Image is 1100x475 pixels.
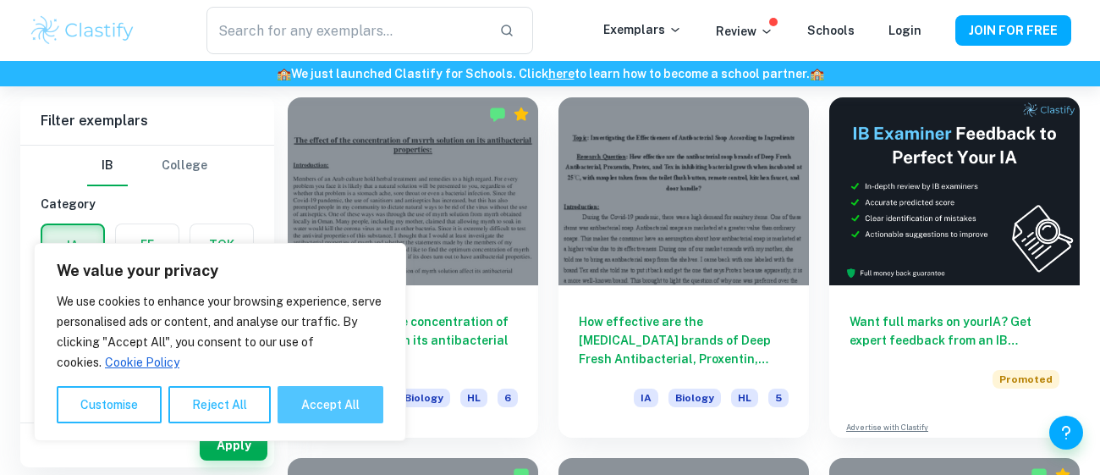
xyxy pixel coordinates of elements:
[104,355,180,370] a: Cookie Policy
[277,67,291,80] span: 🏫
[288,97,538,438] a: The effect of the concentration of myrrh solution on its antibacterial propertiesIABiologyHL6
[206,7,486,54] input: Search for any exemplars...
[200,430,267,461] button: Apply
[278,386,383,423] button: Accept All
[558,97,809,438] a: How effective are the [MEDICAL_DATA] brands of Deep Fresh Antibacterial, Proxentin, Protex, and T...
[548,67,575,80] a: here
[57,261,383,281] p: We value your privacy
[29,14,136,47] img: Clastify logo
[87,146,128,186] button: IB
[498,389,518,407] span: 6
[579,312,789,368] h6: How effective are the [MEDICAL_DATA] brands of Deep Fresh Antibacterial, Proxentin, Protex, and T...
[731,389,758,407] span: HL
[168,386,271,423] button: Reject All
[846,422,928,434] a: Advertise with Clastify
[3,64,1097,83] h6: We just launched Clastify for Schools. Click to learn how to become a school partner.
[993,370,1059,389] span: Promoted
[668,389,721,407] span: Biology
[955,15,1071,46] button: JOIN FOR FREE
[888,24,921,37] a: Login
[20,97,274,145] h6: Filter exemplars
[768,389,789,407] span: 5
[829,97,1080,438] a: Want full marks on yourIA? Get expert feedback from an IB examiner!PromotedAdvertise with Clastify
[829,97,1080,285] img: Thumbnail
[603,20,682,39] p: Exemplars
[489,106,506,123] img: Marked
[807,24,855,37] a: Schools
[57,386,162,423] button: Customise
[308,312,518,368] h6: The effect of the concentration of myrrh solution on its antibacterial properties
[1049,416,1083,450] button: Help and Feedback
[87,146,207,186] div: Filter type choice
[850,312,1059,350] h6: Want full marks on your IA ? Get expert feedback from an IB examiner!
[634,389,658,407] span: IA
[162,146,207,186] button: College
[41,195,254,213] h6: Category
[57,291,383,373] p: We use cookies to enhance your browsing experience, serve personalised ads or content, and analys...
[398,389,450,407] span: Biology
[716,22,773,41] p: Review
[513,106,530,123] div: Premium
[460,389,487,407] span: HL
[116,224,179,265] button: EE
[34,243,406,441] div: We value your privacy
[810,67,824,80] span: 🏫
[42,225,103,266] button: IA
[190,224,253,265] button: TOK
